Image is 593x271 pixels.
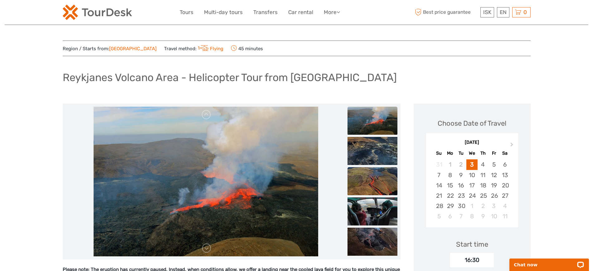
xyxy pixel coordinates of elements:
div: Not available Sunday, August 31st, 2025 [434,159,445,170]
div: Choose Monday, September 22nd, 2025 [445,191,455,201]
img: d4f2a2d2bd9d4ddf973ae6d17c3a0eca_slider_thumbnail.jpeg [348,228,397,256]
div: Choose Tuesday, September 23rd, 2025 [455,191,466,201]
a: [GEOGRAPHIC_DATA] [109,46,157,51]
div: Choose Monday, September 8th, 2025 [445,170,455,180]
div: Choose Sunday, September 14th, 2025 [434,180,445,191]
span: 0 [523,9,528,15]
div: Choose Sunday, September 21st, 2025 [434,191,445,201]
a: Car rental [288,8,313,17]
div: Choose Wednesday, September 24th, 2025 [466,191,477,201]
div: Not available Monday, September 1st, 2025 [445,159,455,170]
div: Choose Friday, October 3rd, 2025 [488,201,499,211]
img: fbb8ec13cbe94e94a2597b6dc1c79574_main_slider.jpeg [94,107,318,256]
div: Choose Friday, September 26th, 2025 [488,191,499,201]
div: Choose Wednesday, October 8th, 2025 [466,211,477,221]
a: More [324,8,340,17]
img: a59bd3fe0e774d449d31eacca6a6b201_slider_thumbnail.jpeg [348,137,397,165]
a: Multi-day tours [204,8,243,17]
div: [DATE] [426,139,518,146]
div: Choose Saturday, October 4th, 2025 [499,201,510,211]
div: Choose Sunday, October 5th, 2025 [434,211,445,221]
div: Choose Saturday, September 20th, 2025 [499,180,510,191]
div: Start time [456,240,488,249]
div: Choose Monday, September 15th, 2025 [445,180,455,191]
div: Not available Tuesday, September 2nd, 2025 [455,159,466,170]
div: Choose Friday, September 19th, 2025 [488,180,499,191]
div: Mo [445,149,455,157]
div: Th [478,149,488,157]
span: 45 minutes [231,44,263,53]
div: Choose Friday, September 5th, 2025 [488,159,499,170]
div: Choose Wednesday, September 3rd, 2025 [466,159,477,170]
div: Choose Thursday, September 18th, 2025 [478,180,488,191]
div: Choose Thursday, September 25th, 2025 [478,191,488,201]
div: Choose Wednesday, September 17th, 2025 [466,180,477,191]
div: Fr [488,149,499,157]
div: Sa [499,149,510,157]
div: Choose Tuesday, September 16th, 2025 [455,180,466,191]
div: EN [497,7,509,17]
div: Choose Friday, October 10th, 2025 [488,211,499,221]
a: Flying [197,46,224,51]
img: 120-15d4194f-c635-41b9-a512-a3cb382bfb57_logo_small.png [63,5,132,20]
button: Next Month [508,141,518,151]
div: Choose Saturday, September 13th, 2025 [499,170,510,180]
div: Choose Date of Travel [438,119,506,128]
span: Travel method: [164,44,224,53]
div: Choose Monday, October 6th, 2025 [445,211,455,221]
div: Choose Tuesday, September 9th, 2025 [455,170,466,180]
span: Region / Starts from: [63,46,157,52]
a: Transfers [253,8,278,17]
span: Best price guarantee [414,7,479,17]
div: Choose Sunday, September 28th, 2025 [434,201,445,211]
div: Tu [455,149,466,157]
div: Choose Thursday, October 2nd, 2025 [478,201,488,211]
div: Choose Tuesday, September 30th, 2025 [455,201,466,211]
div: Choose Wednesday, October 1st, 2025 [466,201,477,211]
img: fbb8ec13cbe94e94a2597b6dc1c79574_slider_thumbnail.jpeg [348,107,397,135]
a: Tours [180,8,193,17]
div: Choose Monday, September 29th, 2025 [445,201,455,211]
div: Choose Thursday, September 11th, 2025 [478,170,488,180]
div: 16:30 [450,253,494,267]
div: Choose Thursday, October 9th, 2025 [478,211,488,221]
div: month 2025-09 [428,159,516,221]
div: Choose Saturday, September 27th, 2025 [499,191,510,201]
span: ISK [483,9,491,15]
iframe: LiveChat chat widget [505,251,593,271]
div: Choose Thursday, September 4th, 2025 [478,159,488,170]
div: Choose Sunday, September 7th, 2025 [434,170,445,180]
img: 2e100e62843e429b930560d542e570d2_slider_thumbnail.jpeg [348,167,397,195]
div: Su [434,149,445,157]
img: 8faa83897f8848df935f84b97b4f22ca_slider_thumbnail.jpeg [348,197,397,225]
div: Choose Wednesday, September 10th, 2025 [466,170,477,180]
div: Choose Saturday, September 6th, 2025 [499,159,510,170]
div: Choose Saturday, October 11th, 2025 [499,211,510,221]
div: Choose Tuesday, October 7th, 2025 [455,211,466,221]
div: Choose Friday, September 12th, 2025 [488,170,499,180]
div: We [466,149,477,157]
h1: Reykjanes Volcano Area - Helicopter Tour from [GEOGRAPHIC_DATA] [63,71,397,84]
